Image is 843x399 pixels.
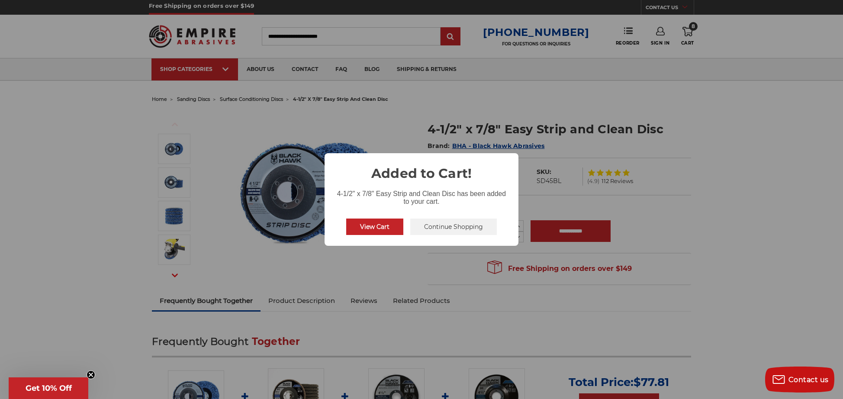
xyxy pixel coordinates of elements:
button: Continue Shopping [410,219,497,235]
span: Get 10% Off [26,383,72,393]
span: Contact us [788,376,829,384]
button: View Cart [346,219,403,235]
button: Close teaser [87,370,95,379]
div: 4-1/2" x 7/8" Easy Strip and Clean Disc has been added to your cart. [325,183,518,207]
button: Contact us [765,367,834,393]
h2: Added to Cart! [325,153,518,183]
